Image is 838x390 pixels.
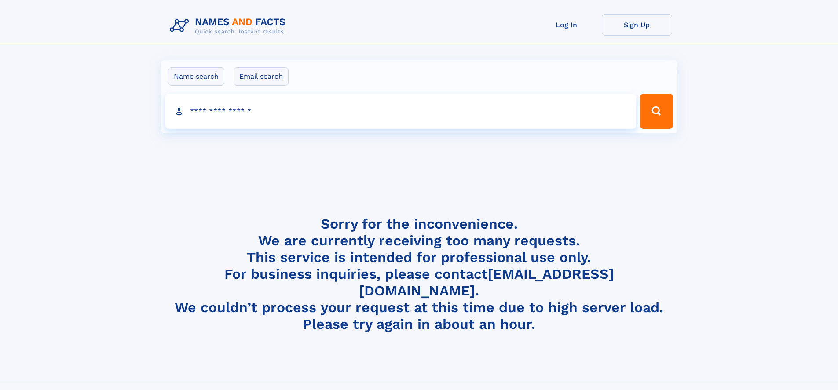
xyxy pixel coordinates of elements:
[531,14,602,36] a: Log In
[168,67,224,86] label: Name search
[234,67,289,86] label: Email search
[165,94,637,129] input: search input
[602,14,672,36] a: Sign Up
[640,94,673,129] button: Search Button
[166,215,672,333] h4: Sorry for the inconvenience. We are currently receiving too many requests. This service is intend...
[359,266,614,299] a: [EMAIL_ADDRESS][DOMAIN_NAME]
[166,14,293,38] img: Logo Names and Facts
